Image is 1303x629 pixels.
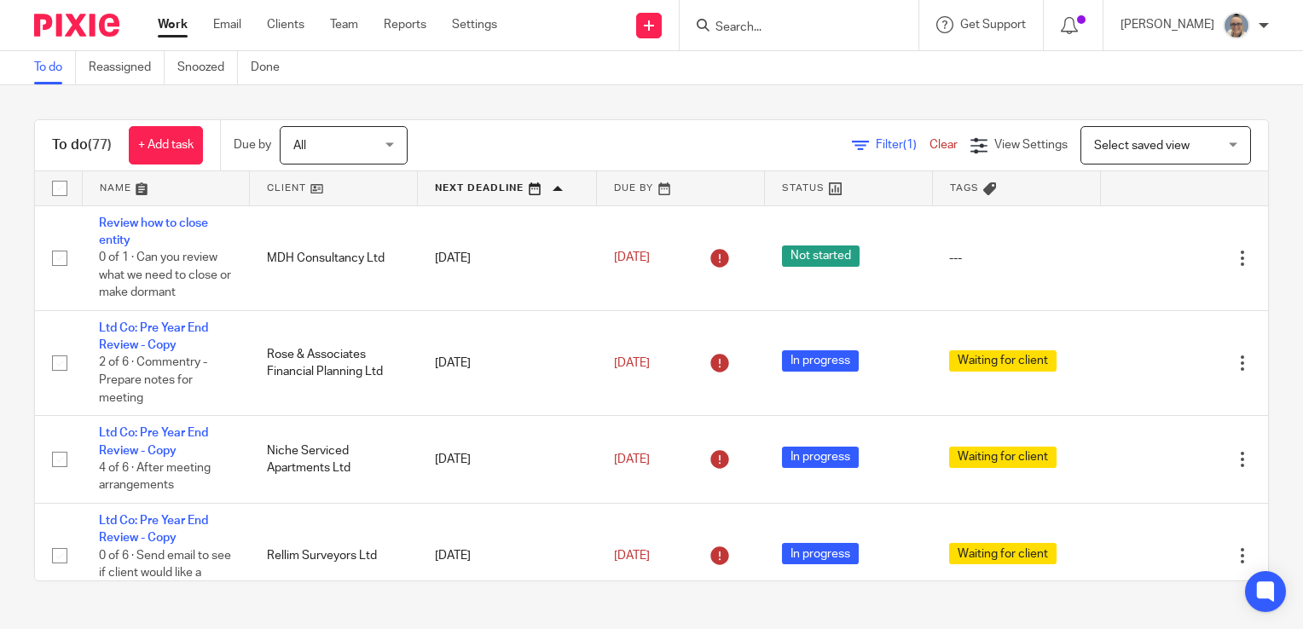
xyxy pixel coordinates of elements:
[129,126,203,164] a: + Add task
[34,51,76,84] a: To do
[1121,16,1214,33] p: [PERSON_NAME]
[213,16,241,33] a: Email
[250,205,418,310] td: MDH Consultancy Ltd
[251,51,292,84] a: Done
[994,139,1068,151] span: View Settings
[177,51,238,84] a: Snoozed
[250,310,418,415] td: Rose & Associates Financial Planning Ltd
[250,504,418,609] td: Rellim Surveyors Ltd
[384,16,426,33] a: Reports
[614,550,650,562] span: [DATE]
[99,357,207,404] span: 2 of 6 · Commentry - Prepare notes for meeting
[99,515,208,544] a: Ltd Co: Pre Year End Review - Copy
[418,310,597,415] td: [DATE]
[1223,12,1250,39] img: Website%20Headshot.png
[418,205,597,310] td: [DATE]
[267,16,304,33] a: Clients
[782,350,859,372] span: In progress
[1094,140,1190,152] span: Select saved view
[876,139,929,151] span: Filter
[158,16,188,33] a: Work
[950,183,979,193] span: Tags
[52,136,112,154] h1: To do
[99,427,208,456] a: Ltd Co: Pre Year End Review - Copy
[949,350,1057,372] span: Waiting for client
[34,14,119,37] img: Pixie
[929,139,958,151] a: Clear
[234,136,271,153] p: Due by
[714,20,867,36] input: Search
[452,16,497,33] a: Settings
[418,416,597,504] td: [DATE]
[99,322,208,351] a: Ltd Co: Pre Year End Review - Copy
[418,504,597,609] td: [DATE]
[99,251,231,298] span: 0 of 1 · Can you review what we need to close or make dormant
[330,16,358,33] a: Team
[782,543,859,564] span: In progress
[250,416,418,504] td: Niche Serviced Apartments Ltd
[99,550,231,597] span: 0 of 6 · Send email to see if client would like a meeting
[99,462,211,492] span: 4 of 6 · After meeting arrangements
[99,217,208,246] a: Review how to close entity
[614,357,650,369] span: [DATE]
[614,453,650,465] span: [DATE]
[782,447,859,468] span: In progress
[89,51,165,84] a: Reassigned
[949,250,1083,267] div: ---
[949,543,1057,564] span: Waiting for client
[949,447,1057,468] span: Waiting for client
[960,19,1026,31] span: Get Support
[903,139,917,151] span: (1)
[614,251,650,263] span: [DATE]
[88,138,112,152] span: (77)
[782,245,860,267] span: Not started
[293,140,306,152] span: All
